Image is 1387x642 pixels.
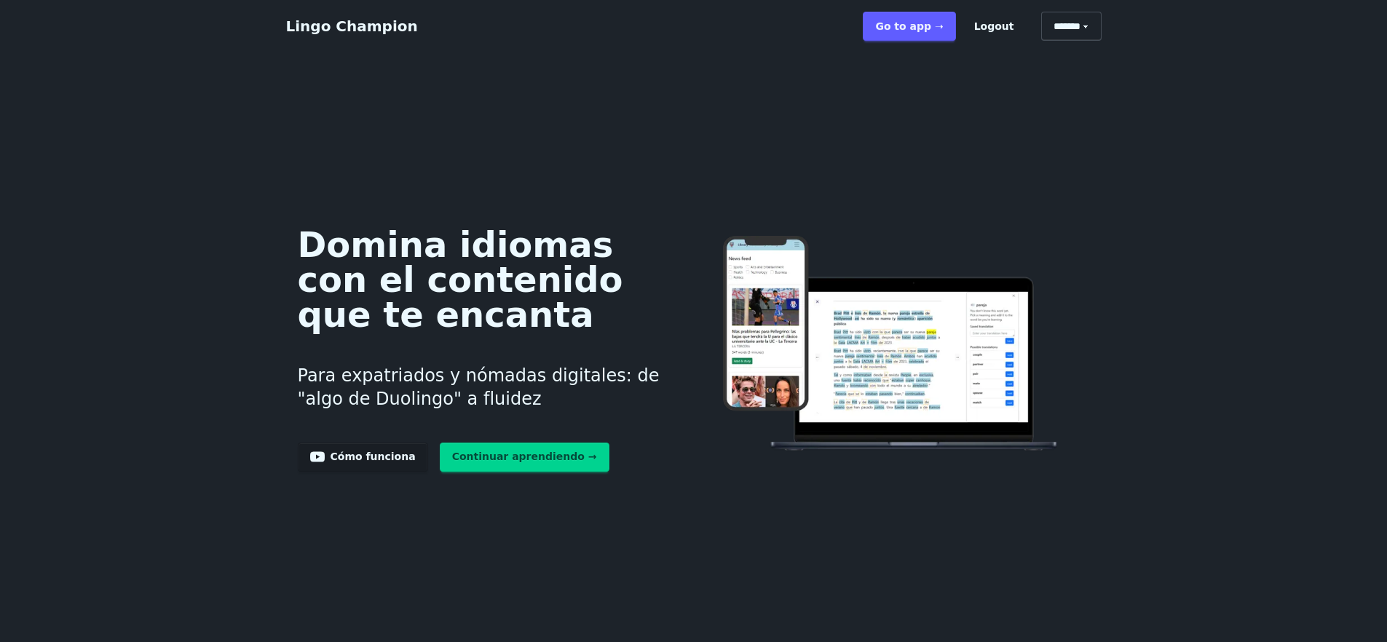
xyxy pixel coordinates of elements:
[298,227,671,332] h1: Domina idiomas con el contenido que te encanta
[298,443,428,472] a: Cómo funciona
[298,346,671,428] h3: Para expatriados y nómadas digitales: de "algo de Duolingo" a fluidez
[286,17,418,35] a: Lingo Champion
[694,236,1089,453] img: Aprende idiomas en línea
[440,443,609,472] a: Continuar aprendiendo →
[863,12,955,41] a: Go to app ➝
[962,12,1027,41] button: Logout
